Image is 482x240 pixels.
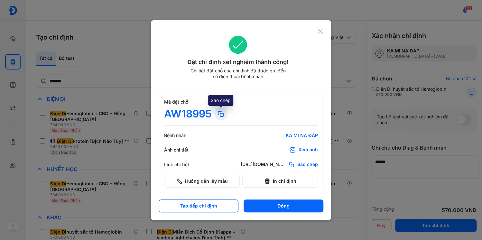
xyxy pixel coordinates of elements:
[187,68,288,79] div: Chi tiết đặt chỗ của chỉ định đã được gửi đến số điện thoại bệnh nhân
[297,162,318,168] span: Sao chép
[298,147,318,153] div: Xem ảnh
[164,107,212,120] div: AW18995
[164,133,203,138] div: Bệnh nhân
[242,175,318,188] button: In chỉ định
[159,199,238,212] button: Tạo tiếp chỉ định
[244,199,323,212] button: Đóng
[241,133,318,138] div: KA MI NA ĐÁP
[164,147,203,153] div: Ảnh chi tiết
[241,162,286,168] div: [URL][DOMAIN_NAME]
[164,99,318,105] div: Mã đặt chỗ
[164,162,203,168] div: Link chi tiết
[159,58,317,67] div: Đặt chỉ định xét nghiệm thành công!
[164,175,240,188] button: Hướng dẫn lấy mẫu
